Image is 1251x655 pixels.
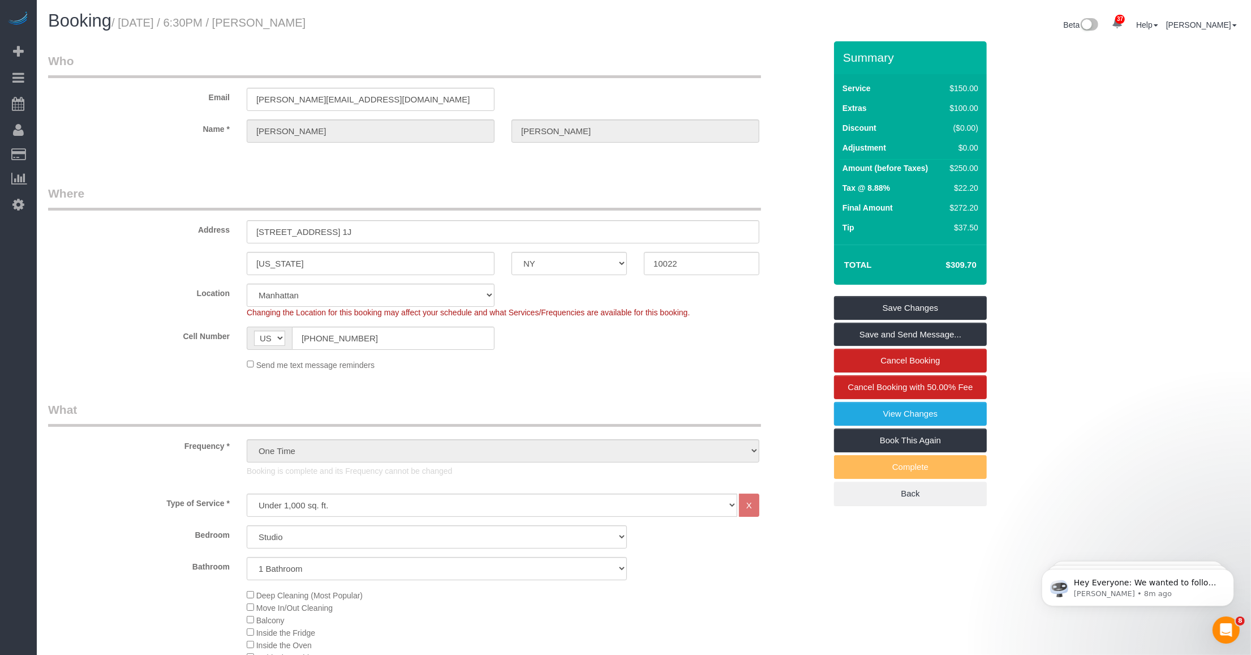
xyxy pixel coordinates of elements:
[247,308,690,317] span: Changing the Location for this booking may affect your schedule and what Services/Frequencies are...
[945,102,978,114] div: $100.00
[247,252,495,275] input: City
[247,88,495,111] input: Email
[1136,20,1158,29] a: Help
[912,260,977,270] h4: $309.70
[842,222,854,233] label: Tip
[834,296,987,320] a: Save Changes
[842,182,890,194] label: Tax @ 8.88%
[1236,617,1245,626] span: 8
[843,51,981,64] h3: Summary
[7,11,29,27] img: Automaid Logo
[256,628,315,637] span: Inside the Fridge
[834,429,987,452] a: Book This Again
[844,260,872,269] strong: Total
[834,375,987,399] a: Cancel Booking with 50.00% Fee
[292,327,495,350] input: Cell Number
[848,382,973,392] span: Cancel Booking with 50.00% Fee
[511,119,759,143] input: Last Name
[48,53,761,78] legend: Who
[1025,545,1251,624] iframe: Intercom notifications message
[945,83,978,94] div: $150.00
[40,436,238,452] label: Frequency *
[945,122,978,134] div: ($0.00)
[842,202,893,213] label: Final Amount
[945,142,978,153] div: $0.00
[1080,18,1098,33] img: New interface
[256,616,285,625] span: Balcony
[247,119,495,143] input: First Name
[40,327,238,342] label: Cell Number
[1166,20,1237,29] a: [PERSON_NAME]
[48,185,761,211] legend: Where
[834,349,987,373] a: Cancel Booking
[111,16,306,29] small: / [DATE] / 6:30PM / [PERSON_NAME]
[256,641,312,650] span: Inside the Oven
[834,402,987,426] a: View Changes
[40,119,238,135] label: Name *
[842,83,871,94] label: Service
[834,482,987,506] a: Back
[842,162,928,174] label: Amount (before Taxes)
[49,33,194,155] span: Hey Everyone: We wanted to follow up and let you know we have been closely monitoring the account...
[945,182,978,194] div: $22.20
[1106,11,1128,36] a: 37
[644,252,759,275] input: Zip Code
[842,122,876,134] label: Discount
[1115,15,1125,24] span: 37
[48,401,761,427] legend: What
[40,494,238,509] label: Type of Service *
[256,591,363,600] span: Deep Cleaning (Most Popular)
[40,284,238,299] label: Location
[842,102,867,114] label: Extras
[40,525,238,541] label: Bedroom
[256,360,375,369] span: Send me text message reminders
[40,88,238,103] label: Email
[945,202,978,213] div: $272.20
[842,142,886,153] label: Adjustment
[834,323,987,346] a: Save and Send Message...
[40,220,238,236] label: Address
[48,11,111,31] span: Booking
[247,465,759,477] p: Booking is complete and its Frequency cannot be changed
[1213,617,1240,644] iframe: Intercom live chat
[945,162,978,174] div: $250.00
[1064,20,1099,29] a: Beta
[945,222,978,233] div: $37.50
[40,557,238,572] label: Bathroom
[49,44,195,54] p: Message from Ellie, sent 8m ago
[256,603,333,613] span: Move In/Out Cleaning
